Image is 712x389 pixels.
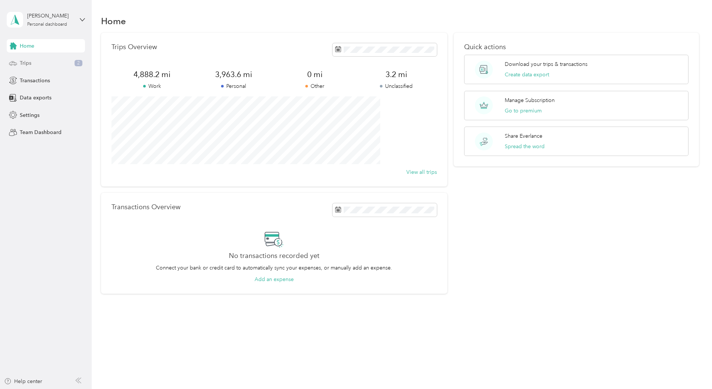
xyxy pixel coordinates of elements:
iframe: Everlance-gr Chat Button Frame [670,347,712,389]
span: 3.2 mi [355,69,437,80]
button: Help center [4,377,42,385]
p: Unclassified [355,82,437,90]
p: Transactions Overview [111,203,180,211]
button: Add an expense [255,275,294,283]
div: Personal dashboard [27,22,67,27]
p: Quick actions [464,43,689,51]
p: Share Everlance [505,132,542,140]
span: Home [20,42,34,50]
button: Spread the word [505,143,545,150]
p: Download your trips & transactions [505,60,587,68]
p: Connect your bank or credit card to automatically sync your expenses, or manually add an expense. [156,264,392,272]
p: Personal [193,82,274,90]
p: Work [111,82,193,90]
button: Go to premium [505,107,542,115]
span: Transactions [20,77,50,85]
span: 4,888.2 mi [111,69,193,80]
span: Trips [20,59,31,67]
span: Settings [20,111,40,119]
button: View all trips [406,168,437,176]
span: Data exports [20,94,51,102]
p: Manage Subscription [505,96,555,104]
h2: No transactions recorded yet [229,252,319,260]
span: 2 [75,60,82,67]
button: Create data export [505,71,549,79]
div: [PERSON_NAME] [27,12,74,20]
span: 0 mi [274,69,355,80]
p: Trips Overview [111,43,157,51]
span: Team Dashboard [20,128,62,136]
h1: Home [101,17,126,25]
span: 3,963.6 mi [193,69,274,80]
p: Other [274,82,355,90]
